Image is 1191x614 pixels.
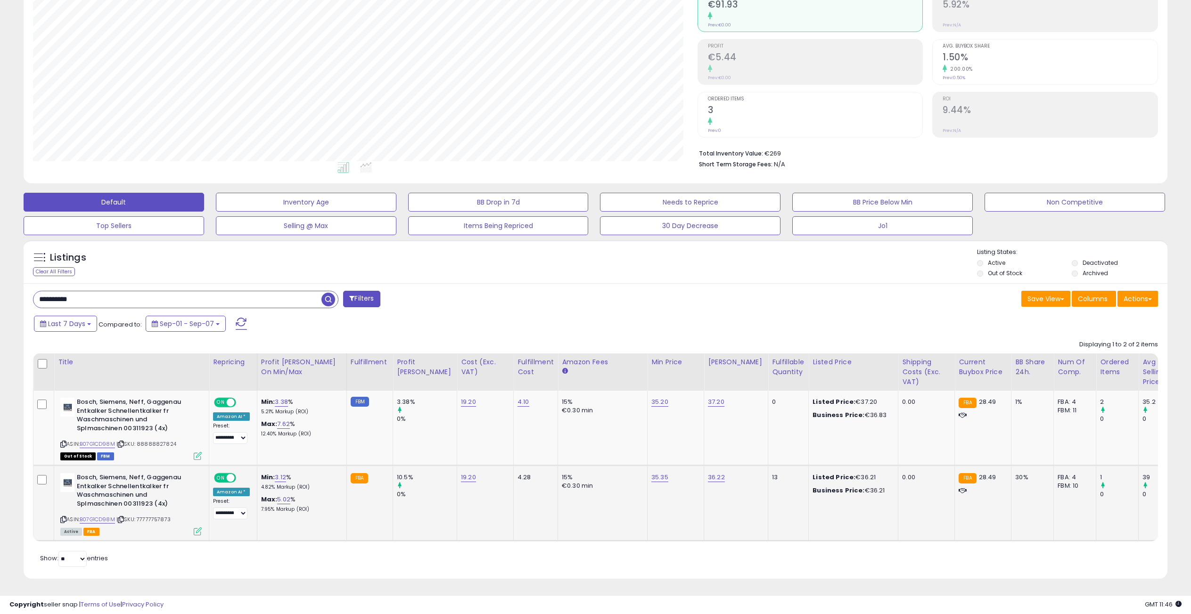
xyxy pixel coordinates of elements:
[34,316,97,332] button: Last 7 Days
[216,193,396,212] button: Inventory Age
[562,406,640,415] div: €0.30 min
[60,398,74,417] img: 41GBvad4rHL._SL40_.jpg
[792,193,973,212] button: BB Price Below Min
[959,473,976,483] small: FBA
[517,357,554,377] div: Fulfillment Cost
[813,397,855,406] b: Listed Price:
[708,44,923,49] span: Profit
[708,473,725,482] a: 36.22
[651,473,668,482] a: 35.35
[80,440,115,448] a: B07G1CD98M
[699,149,763,157] b: Total Inventory Value:
[146,316,226,332] button: Sep-01 - Sep-07
[261,506,339,513] p: 7.95% Markup (ROI)
[351,357,389,367] div: Fulfillment
[343,291,380,307] button: Filters
[1142,490,1181,499] div: 0
[1100,415,1138,423] div: 0
[1100,398,1138,406] div: 2
[215,474,227,482] span: ON
[461,473,476,482] a: 19.20
[943,105,1158,117] h2: 9.44%
[99,320,142,329] span: Compared to:
[979,397,996,406] span: 28.49
[77,473,191,510] b: Bosch, Siemens, Neff, Gaggenau Entkalker Schnellentkalker fr Waschmaschinen und Splmaschinen 0031...
[979,473,996,482] span: 28.49
[813,411,891,419] div: €36.83
[122,600,164,609] a: Privacy Policy
[813,357,894,367] div: Listed Price
[461,397,476,407] a: 19.20
[651,357,700,367] div: Min Price
[24,193,204,212] button: Default
[562,482,640,490] div: €0.30 min
[699,147,1151,158] li: €269
[1078,294,1108,303] span: Columns
[1142,415,1181,423] div: 0
[9,600,164,609] div: seller snap | |
[80,516,115,524] a: B07G1CD98M
[774,160,785,169] span: N/A
[988,269,1022,277] label: Out of Stock
[699,160,772,168] b: Short Term Storage Fees:
[261,419,278,428] b: Max:
[1015,357,1050,377] div: BB Share 24h.
[708,128,721,133] small: Prev: 0
[943,75,965,81] small: Prev: 0.50%
[772,473,801,482] div: 13
[213,357,253,367] div: Repricing
[1083,269,1108,277] label: Archived
[813,486,864,495] b: Business Price:
[562,357,643,367] div: Amazon Fees
[943,22,961,28] small: Prev: N/A
[943,97,1158,102] span: ROI
[1058,398,1089,406] div: FBA: 4
[397,473,457,482] div: 10.5%
[116,440,176,448] span: | SKU: 88888827824
[902,398,947,406] div: 0.00
[708,52,923,65] h2: €5.44
[988,259,1005,267] label: Active
[216,216,396,235] button: Selling @ Max
[708,105,923,117] h2: 3
[562,367,567,376] small: Amazon Fees.
[261,484,339,491] p: 4.82% Markup (ROI)
[9,600,44,609] strong: Copyright
[408,193,589,212] button: BB Drop in 7d
[1058,406,1089,415] div: FBM: 11
[261,495,278,504] b: Max:
[1100,473,1138,482] div: 1
[257,353,346,391] th: The percentage added to the cost of goods (COGS) that forms the calculator for Min & Max prices.
[708,97,923,102] span: Ordered Items
[708,397,724,407] a: 37.20
[213,412,250,421] div: Amazon AI *
[1117,291,1158,307] button: Actions
[261,397,275,406] b: Min:
[902,357,951,387] div: Shipping Costs (Exc. VAT)
[261,495,339,513] div: %
[1145,600,1182,609] span: 2025-09-15 11:46 GMT
[60,528,82,536] span: All listings currently available for purchase on Amazon
[83,528,99,536] span: FBA
[261,357,343,377] div: Profit [PERSON_NAME] on Min/Max
[397,415,457,423] div: 0%
[261,431,339,437] p: 12.40% Markup (ROI)
[213,488,250,496] div: Amazon AI *
[215,399,227,407] span: ON
[813,486,891,495] div: €36.21
[959,398,976,408] small: FBA
[397,357,453,377] div: Profit [PERSON_NAME]
[708,22,731,28] small: Prev: €0.00
[813,473,855,482] b: Listed Price:
[60,473,202,534] div: ASIN:
[235,399,250,407] span: OFF
[261,473,275,482] b: Min:
[1100,490,1138,499] div: 0
[1021,291,1070,307] button: Save View
[772,398,801,406] div: 0
[351,397,369,407] small: FBM
[60,452,96,460] span: All listings that are currently out of stock and unavailable for purchase on Amazon
[772,357,805,377] div: Fulfillable Quantity
[408,216,589,235] button: Items Being Repriced
[813,398,891,406] div: €37.20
